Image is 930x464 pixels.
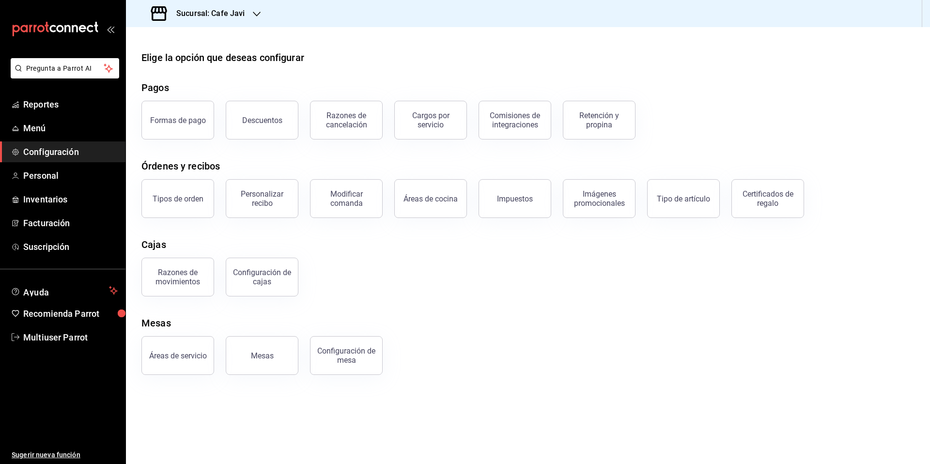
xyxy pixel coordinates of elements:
[657,194,710,203] div: Tipo de artículo
[569,111,629,129] div: Retención y propina
[12,450,118,460] span: Sugerir nueva función
[169,8,245,19] h3: Sucursal: Cafe Javi
[316,111,376,129] div: Razones de cancelación
[141,237,166,252] div: Cajas
[394,101,467,139] button: Cargos por servicio
[11,58,119,78] button: Pregunta a Parrot AI
[23,122,118,135] span: Menú
[647,179,720,218] button: Tipo de artículo
[731,179,804,218] button: Certificados de regalo
[141,101,214,139] button: Formas de pago
[150,116,206,125] div: Formas de pago
[310,101,383,139] button: Razones de cancelación
[26,63,104,74] span: Pregunta a Parrot AI
[226,179,298,218] button: Personalizar recibo
[153,194,203,203] div: Tipos de orden
[23,193,118,206] span: Inventarios
[563,101,635,139] button: Retención y propina
[497,194,533,203] div: Impuestos
[251,351,274,360] div: Mesas
[7,70,119,80] a: Pregunta a Parrot AI
[23,331,118,344] span: Multiuser Parrot
[403,194,458,203] div: Áreas de cocina
[107,25,114,33] button: open_drawer_menu
[141,179,214,218] button: Tipos de orden
[738,189,798,208] div: Certificados de regalo
[226,336,298,375] button: Mesas
[563,179,635,218] button: Imágenes promocionales
[316,346,376,365] div: Configuración de mesa
[23,98,118,111] span: Reportes
[23,240,118,253] span: Suscripción
[479,101,551,139] button: Comisiones de integraciones
[569,189,629,208] div: Imágenes promocionales
[141,80,169,95] div: Pagos
[141,258,214,296] button: Razones de movimientos
[232,189,292,208] div: Personalizar recibo
[23,285,105,296] span: Ayuda
[401,111,461,129] div: Cargos por servicio
[141,50,304,65] div: Elige la opción que deseas configurar
[148,268,208,286] div: Razones de movimientos
[23,217,118,230] span: Facturación
[310,179,383,218] button: Modificar comanda
[141,336,214,375] button: Áreas de servicio
[226,101,298,139] button: Descuentos
[232,268,292,286] div: Configuración de cajas
[242,116,282,125] div: Descuentos
[316,189,376,208] div: Modificar comanda
[149,351,207,360] div: Áreas de servicio
[310,336,383,375] button: Configuración de mesa
[141,159,220,173] div: Órdenes y recibos
[23,307,118,320] span: Recomienda Parrot
[23,169,118,182] span: Personal
[141,316,171,330] div: Mesas
[394,179,467,218] button: Áreas de cocina
[479,179,551,218] button: Impuestos
[23,145,118,158] span: Configuración
[226,258,298,296] button: Configuración de cajas
[485,111,545,129] div: Comisiones de integraciones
